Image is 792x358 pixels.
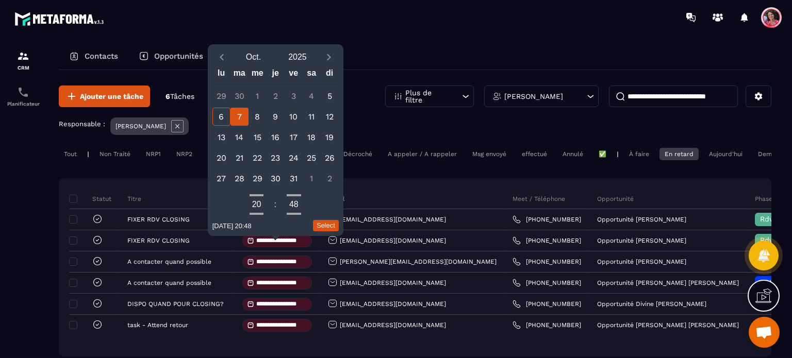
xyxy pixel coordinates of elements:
button: Open hours overlay [250,197,264,212]
div: Ouvrir le chat [749,317,780,348]
p: Opportunité [PERSON_NAME] [597,216,686,223]
div: 6 [212,108,230,126]
p: [PERSON_NAME] [115,123,166,130]
div: ✅ [593,148,612,160]
p: Contacts [85,52,118,61]
img: formation [17,50,29,62]
div: 07/10/2025 20:48 [212,222,252,230]
div: 22 [249,149,267,167]
div: NRP3 [203,148,229,160]
div: Calendar wrapper [212,66,339,187]
button: Previous month [212,50,232,64]
p: Opportunité [PERSON_NAME] [597,258,686,265]
div: 9 [267,108,285,126]
a: [PHONE_NUMBER] [513,300,581,308]
div: : [269,200,281,209]
button: Select [313,220,339,231]
a: formationformationCRM [3,42,44,78]
div: 2 [267,87,285,105]
div: Annulé [557,148,588,160]
p: A contacter quand possible [127,258,211,265]
button: Next month [320,50,339,64]
div: 11 [303,108,321,126]
p: Phase [755,195,772,203]
div: 5 [321,87,339,105]
p: Opportunité [597,195,634,203]
a: Contacts [59,45,128,70]
div: Décroché [338,148,377,160]
div: effectué [517,148,552,160]
button: Open minutes overlay [287,197,301,212]
div: 4 [303,87,321,105]
div: Tout [59,148,82,160]
div: di [321,66,339,84]
button: Decrement hours [250,212,264,216]
span: Ajouter une tâche [80,91,143,101]
a: Opportunités [128,45,213,70]
div: 8 [249,108,267,126]
div: 14 [230,128,249,146]
div: 2 [321,169,339,187]
div: NRP2 [171,148,197,160]
button: Ajouter une tâche [59,86,150,107]
div: Aujourd'hui [704,148,748,160]
p: Titre [127,195,141,203]
p: Planificateur [3,101,44,107]
a: [PHONE_NUMBER] [513,258,581,266]
div: 26 [321,149,339,167]
button: Open years overlay [275,48,320,66]
div: NRP1 [141,148,166,160]
div: 7 [230,108,249,126]
div: 3 [285,87,303,105]
div: 13 [212,128,230,146]
img: scheduler [17,86,29,98]
div: 28 [230,169,249,187]
p: | [617,150,619,158]
div: À faire [624,148,654,160]
a: [PHONE_NUMBER] [513,236,581,245]
button: Increment minutes [287,193,301,197]
div: 15 [249,128,267,146]
div: Demain [753,148,786,160]
p: FIXER RDV CLOSING [127,237,190,244]
button: Increment hours [250,193,264,197]
p: | [87,150,89,158]
p: CRM [3,65,44,71]
div: 24 [285,149,303,167]
div: me [249,66,267,84]
div: Msg envoyé [467,148,511,160]
div: ma [230,66,249,84]
div: 23 [267,149,285,167]
p: Statut [72,195,111,203]
div: 29 [212,87,230,105]
p: Opportunité Divine [PERSON_NAME] [597,300,706,308]
p: FIXER RDV CLOSING [127,216,190,223]
p: DISPO QUAND POUR CLOSING? [127,300,224,308]
a: [PHONE_NUMBER] [513,321,581,329]
div: 1 [303,169,321,187]
a: [PHONE_NUMBER] [513,215,581,224]
a: [PHONE_NUMBER] [513,279,581,287]
div: 17 [285,128,303,146]
div: ve [285,66,303,84]
div: 19 [321,128,339,146]
div: 12 [321,108,339,126]
div: 21 [230,149,249,167]
div: 30 [230,87,249,105]
p: A contacter quand possible [127,279,211,286]
div: lu [212,66,230,84]
div: 27 [212,169,230,187]
p: Responsable : [59,120,105,128]
button: Open months overlay [232,48,276,66]
img: logo [14,9,107,28]
div: 16 [267,128,285,146]
div: 18 [303,128,321,146]
div: A appeler / A rappeler [383,148,462,160]
div: 31 [285,169,303,187]
p: Plus de filtre [405,89,451,104]
p: Opportunités [154,52,203,61]
div: 10 [285,108,303,126]
div: 25 [303,149,321,167]
div: 30 [267,169,285,187]
p: [PERSON_NAME] [504,93,563,100]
